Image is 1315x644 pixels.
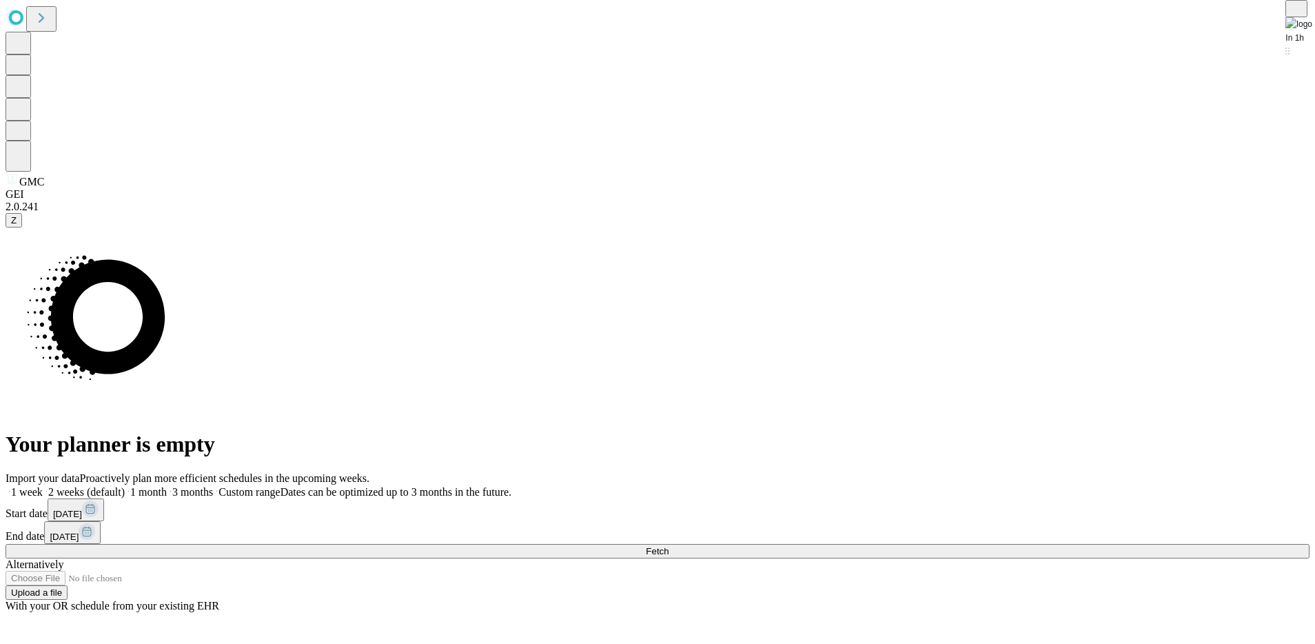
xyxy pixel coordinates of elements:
div: Start date [6,499,1309,521]
span: Alternatively [6,559,63,570]
span: [DATE] [50,532,79,542]
span: Fetch [646,546,669,556]
span: Z [11,215,17,225]
div: End date [6,521,1309,544]
button: Z [6,213,22,228]
h1: Your planner is empty [6,432,1309,457]
button: Fetch [6,544,1309,559]
span: Custom range [218,486,280,498]
button: [DATE] [44,521,101,544]
div: 2.0.241 [6,201,1309,213]
span: 3 months [172,486,213,498]
span: 1 week [11,486,43,498]
span: 1 month [130,486,167,498]
span: GMC [19,176,44,188]
span: [DATE] [53,509,82,519]
span: Import your data [6,472,80,484]
img: logo [1285,17,1312,31]
div: In 1h [1285,31,1315,45]
span: With your OR schedule from your existing EHR [6,600,219,612]
div: GEI [6,188,1309,201]
span: 2 weeks (default) [48,486,125,498]
span: Dates can be optimized up to 3 months in the future. [281,486,511,498]
button: Upload a file [6,585,68,600]
span: Proactively plan more efficient schedules in the upcoming weeks. [80,472,369,484]
button: [DATE] [48,499,104,521]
